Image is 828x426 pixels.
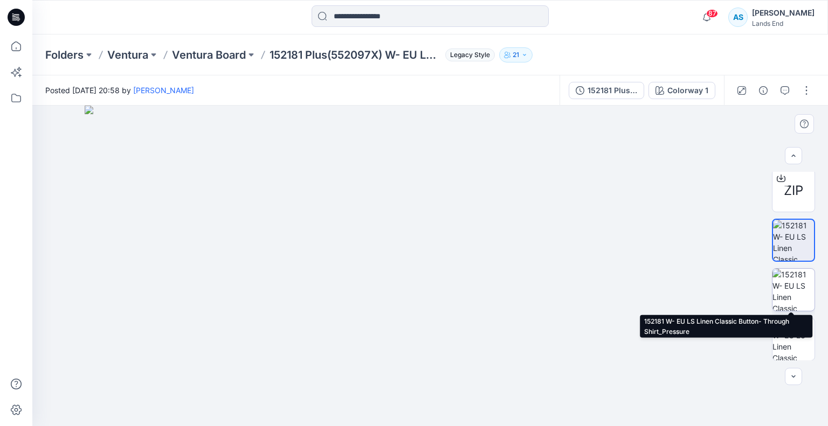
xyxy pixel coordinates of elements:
[270,47,441,62] p: 152181 Plus(552097X) W- EU LS Linen Classic Button- Through Shirt_REV03
[588,85,637,96] div: 152181 Plus(552097X)
[45,85,194,96] span: Posted [DATE] 20:58 by
[172,47,246,62] a: Ventura Board
[569,82,644,99] button: 152181 Plus(552097X)
[772,318,815,360] img: 152181 W- EU LS Linen Classic Button- Through Shirt_Tension
[728,8,748,27] div: AS
[773,220,814,261] img: 152181 W- EU LS Linen Classic Button- Through Shirt
[499,47,533,62] button: 21
[85,106,776,426] img: eyJhbGciOiJIUzI1NiIsImtpZCI6IjAiLCJzbHQiOiJzZXMiLCJ0eXAiOiJKV1QifQ.eyJkYXRhIjp7InR5cGUiOiJzdG9yYW...
[513,49,519,61] p: 21
[648,82,715,99] button: Colorway 1
[706,9,718,18] span: 87
[133,86,194,95] a: [PERSON_NAME]
[755,82,772,99] button: Details
[45,47,84,62] a: Folders
[445,48,495,61] span: Legacy Style
[667,85,708,96] div: Colorway 1
[772,269,815,311] img: 152181 W- EU LS Linen Classic Button- Through Shirt_Pressure
[752,19,815,27] div: Lands End
[752,6,815,19] div: [PERSON_NAME]
[441,47,495,62] button: Legacy Style
[107,47,148,62] a: Ventura
[784,181,803,200] span: ZIP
